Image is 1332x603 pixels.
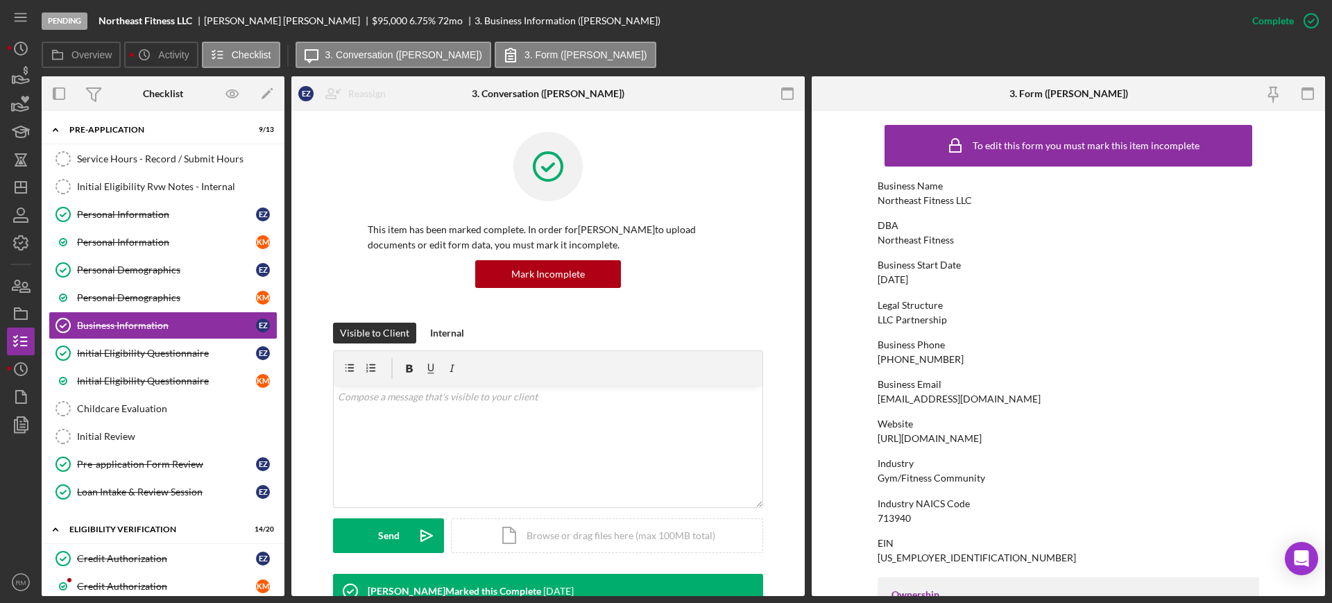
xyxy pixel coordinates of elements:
[77,581,256,592] div: Credit Authorization
[256,291,270,305] div: K M
[77,320,256,331] div: Business Information
[77,264,256,275] div: Personal Demographics
[475,15,660,26] div: 3. Business Information ([PERSON_NAME])
[77,375,256,387] div: Initial Eligibility Questionnaire
[77,486,256,498] div: Loan Intake & Review Session
[256,485,270,499] div: E Z
[256,457,270,471] div: E Z
[99,15,192,26] b: Northeast Fitness LLC
[77,348,256,359] div: Initial Eligibility Questionnaire
[368,586,541,597] div: [PERSON_NAME] Marked this Complete
[49,572,277,600] a: Credit AuthorizationKM
[423,323,471,343] button: Internal
[256,346,270,360] div: E Z
[256,552,270,566] div: E Z
[878,473,985,484] div: Gym/Fitness Community
[77,209,256,220] div: Personal Information
[49,367,277,395] a: Initial Eligibility QuestionnaireKM
[71,49,112,60] label: Overview
[878,458,1259,469] div: Industry
[973,140,1199,151] div: To edit this form you must mark this item incomplete
[49,228,277,256] a: Personal InformationKM
[124,42,198,68] button: Activity
[69,525,239,534] div: Eligibility Verification
[77,237,256,248] div: Personal Information
[49,339,277,367] a: Initial Eligibility QuestionnaireEZ
[158,49,189,60] label: Activity
[891,589,1245,600] div: Ownership
[49,478,277,506] a: Loan Intake & Review SessionEZ
[333,323,416,343] button: Visible to Client
[42,12,87,30] div: Pending
[296,42,491,68] button: 3. Conversation ([PERSON_NAME])
[77,403,277,414] div: Childcare Evaluation
[524,49,647,60] label: 3. Form ([PERSON_NAME])
[878,180,1259,192] div: Business Name
[1252,7,1294,35] div: Complete
[878,274,908,285] div: [DATE]
[69,126,239,134] div: Pre-Application
[475,260,621,288] button: Mark Incomplete
[878,513,911,524] div: 713940
[325,49,482,60] label: 3. Conversation ([PERSON_NAME])
[49,545,277,572] a: Credit AuthorizationEZ
[543,586,574,597] time: 2025-07-11 14:34
[49,284,277,312] a: Personal DemographicsKM
[472,88,624,99] div: 3. Conversation ([PERSON_NAME])
[1285,542,1318,575] div: Open Intercom Messenger
[340,323,409,343] div: Visible to Client
[42,42,121,68] button: Overview
[77,181,277,192] div: Initial Eligibility Rvw Notes - Internal
[409,15,436,26] div: 6.75 %
[878,300,1259,311] div: Legal Structure
[77,153,277,164] div: Service Hours - Record / Submit Hours
[232,49,271,60] label: Checklist
[878,260,1259,271] div: Business Start Date
[291,80,400,108] button: EZReassign
[204,15,372,26] div: [PERSON_NAME] [PERSON_NAME]
[249,126,274,134] div: 9 / 13
[348,80,386,108] div: Reassign
[77,431,277,442] div: Initial Review
[878,393,1041,405] div: [EMAIL_ADDRESS][DOMAIN_NAME]
[7,568,35,596] button: RM
[878,433,982,444] div: [URL][DOMAIN_NAME]
[256,579,270,593] div: K M
[878,235,954,246] div: Northeast Fitness
[878,498,1259,509] div: Industry NAICS Code
[256,263,270,277] div: E Z
[878,339,1259,350] div: Business Phone
[49,450,277,478] a: Pre-application Form ReviewEZ
[878,195,972,206] div: Northeast Fitness LLC
[511,260,585,288] div: Mark Incomplete
[49,312,277,339] a: Business InformationEZ
[378,518,400,553] div: Send
[298,86,314,101] div: E Z
[16,579,26,586] text: RM
[878,314,947,325] div: LLC Partnership
[49,423,277,450] a: Initial Review
[878,538,1259,549] div: EIN
[49,256,277,284] a: Personal DemographicsEZ
[202,42,280,68] button: Checklist
[368,222,728,253] p: This item has been marked complete. In order for [PERSON_NAME] to upload documents or edit form d...
[878,379,1259,390] div: Business Email
[249,525,274,534] div: 14 / 20
[49,201,277,228] a: Personal InformationEZ
[495,42,656,68] button: 3. Form ([PERSON_NAME])
[878,354,964,365] div: [PHONE_NUMBER]
[256,207,270,221] div: E Z
[256,235,270,249] div: K M
[1009,88,1128,99] div: 3. Form ([PERSON_NAME])
[49,145,277,173] a: Service Hours - Record / Submit Hours
[878,418,1259,430] div: Website
[1238,7,1325,35] button: Complete
[77,459,256,470] div: Pre-application Form Review
[372,15,407,26] div: $95,000
[49,395,277,423] a: Childcare Evaluation
[878,220,1259,231] div: DBA
[77,553,256,564] div: Credit Authorization
[49,173,277,201] a: Initial Eligibility Rvw Notes - Internal
[77,292,256,303] div: Personal Demographics
[143,88,183,99] div: Checklist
